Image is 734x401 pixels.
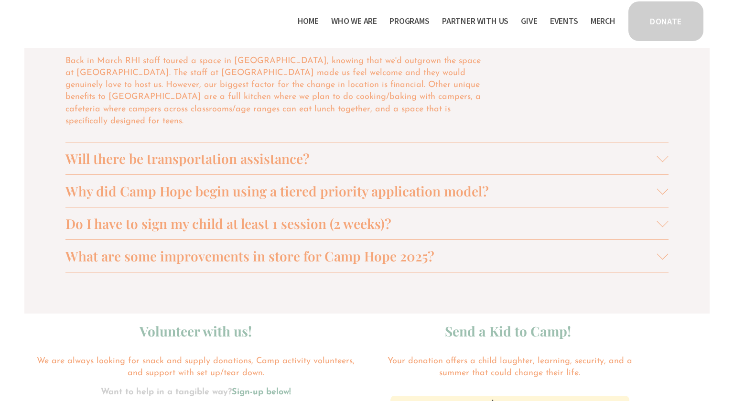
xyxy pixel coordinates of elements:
button: Do I have to sign my child at least 1 session (2 weeks)? [65,207,669,239]
p: Your donation offers a child laughter, learning, security, and a summer that could change their l... [375,356,645,379]
span: Who We Are [331,14,377,28]
a: folder dropdown [389,13,430,29]
a: Events [550,13,578,29]
span: Partner With Us [442,14,508,28]
a: Home [298,13,319,29]
strong: Sign-up below! [232,388,291,397]
span: Do I have to sign my child at least 1 session (2 weeks)? [65,215,657,232]
div: Why did the location of camp move from [GEOGRAPHIC_DATA] to [GEOGRAPHIC_DATA]? [65,55,669,142]
span: Programs [389,14,430,28]
p: We are always looking for snack and supply donations, Camp activity volunteers, and support with ... [32,356,359,379]
strong: Volunteer with us! [140,322,252,340]
span: Why did Camp Hope begin using a tiered priority application model? [65,182,657,200]
a: Merch [591,13,615,29]
a: folder dropdown [442,13,508,29]
a: Give [521,13,537,29]
span: What are some improvements in store for Camp Hope 2025? [65,247,657,265]
button: What are some improvements in store for Camp Hope 2025? [65,240,669,272]
strong: Want to help in a tangible way? [101,388,232,397]
span: Will there be transportation assistance? [65,150,657,167]
a: folder dropdown [331,13,377,29]
button: Will there be transportation assistance? [65,142,669,174]
p: Back in March RHI staff toured a space in [GEOGRAPHIC_DATA], knowing that we'd outgrown the space... [65,55,487,128]
button: Why did Camp Hope begin using a tiered priority application model? [65,175,669,207]
strong: Send a Kid to Camp! [445,322,571,340]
